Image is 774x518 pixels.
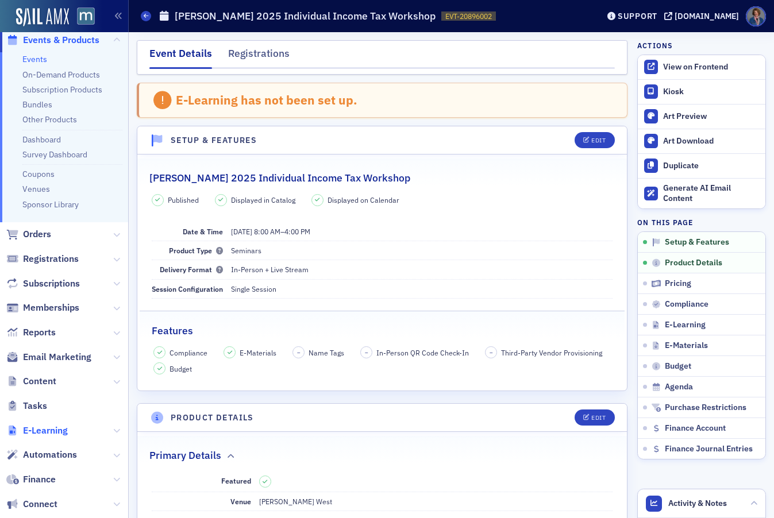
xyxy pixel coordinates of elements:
h4: Actions [637,40,673,51]
span: Seminars [231,246,261,255]
span: – [490,349,493,357]
a: Email Marketing [6,351,91,364]
a: E-Learning [6,424,68,437]
span: Session Configuration [152,284,223,293]
a: Orders [6,228,51,241]
span: Tasks [23,400,47,412]
time: 4:00 PM [284,227,310,236]
span: [PERSON_NAME] West [259,497,332,506]
span: Connect [23,498,57,511]
a: Subscription Products [22,84,102,95]
span: E-Materials [240,347,276,358]
span: Name Tags [309,347,344,358]
div: Duplicate [663,161,760,171]
button: Duplicate [638,153,765,178]
span: – [231,227,310,236]
span: Finance Account [665,423,726,434]
time: 8:00 AM [254,227,280,236]
span: Pricing [665,279,691,289]
a: View Homepage [69,7,95,27]
a: Bundles [22,99,52,110]
span: Budget [170,364,192,374]
span: Orders [23,228,51,241]
span: E-Learning [23,424,68,437]
span: Product Details [665,258,722,268]
a: Subscriptions [6,277,80,290]
span: Activity & Notes [668,497,727,509]
a: Tasks [6,400,47,412]
span: Purchase Restrictions [665,403,746,413]
span: Email Marketing [23,351,91,364]
a: Events & Products [6,34,99,47]
button: Edit [575,132,614,148]
a: View on Frontend [638,55,765,79]
span: Compliance [170,347,207,358]
a: Other Products [22,114,77,125]
span: Date & Time [183,227,223,236]
a: Dashboard [22,134,61,145]
span: Displayed in Catalog [231,195,295,205]
h1: [PERSON_NAME] 2025 Individual Income Tax Workshop [175,9,436,23]
a: Venues [22,184,50,194]
a: Reports [6,326,56,339]
span: Featured [221,476,251,485]
button: [DOMAIN_NAME] [664,12,743,20]
h2: Primary Details [149,448,221,463]
span: Displayed on Calendar [328,195,399,205]
div: View on Frontend [663,62,760,72]
a: Art Preview [638,104,765,129]
div: Support [618,11,657,21]
span: Single Session [231,284,276,293]
a: On-Demand Products [22,69,100,80]
span: Subscriptions [23,277,80,290]
button: Edit [575,409,614,426]
a: Sponsor Library [22,199,79,210]
div: Kiosk [663,87,760,97]
a: Finance [6,473,56,486]
span: Events & Products [23,34,99,47]
div: Edit [591,415,606,421]
a: Content [6,375,56,388]
a: Connect [6,498,57,511]
span: Venue [230,497,251,506]
a: SailAMX [16,8,69,26]
span: Profile [746,6,766,26]
span: Third-Party Vendor Provisioning [501,347,602,358]
span: E-Learning [665,320,706,330]
span: Compliance [665,299,708,310]
span: – [365,349,368,357]
div: Art Download [663,136,760,146]
a: Coupons [22,169,55,179]
h2: [PERSON_NAME] 2025 Individual Income Tax Workshop [149,171,410,185]
span: E-Materials [665,341,708,351]
a: Automations [6,449,77,461]
span: – [297,349,301,357]
div: [DOMAIN_NAME] [675,11,739,21]
span: Published [168,195,199,205]
span: Budget [665,361,691,372]
span: Reports [23,326,56,339]
div: Edit [591,137,606,144]
span: Finance [23,473,56,486]
span: Memberships [23,301,79,314]
span: Product Type [169,246,223,255]
h4: Product Details [171,412,254,424]
a: Art Download [638,129,765,153]
span: In-Person + Live Stream [231,265,309,274]
a: Survey Dashboard [22,149,87,160]
h4: On this page [637,217,766,227]
h2: Features [152,323,193,338]
span: Registrations [23,253,79,265]
span: Delivery Format [160,265,223,274]
div: Generate AI Email Content [663,183,760,203]
span: In-Person QR Code Check-In [376,347,469,358]
h4: Setup & Features [171,134,257,146]
span: Content [23,375,56,388]
a: Events [22,54,47,64]
span: Finance Journal Entries [665,444,753,454]
div: E-Learning has not been set up. [176,92,357,107]
div: Art Preview [663,111,760,122]
div: Event Details [149,46,212,69]
span: Setup & Features [665,237,729,248]
span: Agenda [665,382,693,392]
